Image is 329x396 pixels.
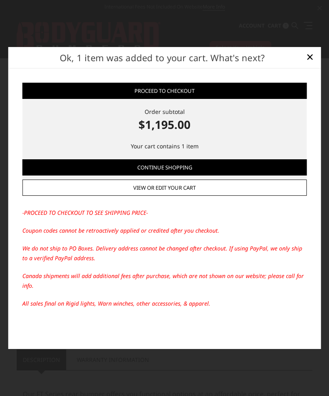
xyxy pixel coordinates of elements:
[22,271,307,291] p: Canada shipments will add additional fees after purchase, which are not shown on our website; ple...
[22,141,307,151] p: Your cart contains 1 item
[22,180,307,196] a: View or edit your cart
[22,244,307,263] p: We do not ship to PO Boxes. Delivery address cannot be changed after checkout. If using PayPal, w...
[22,226,307,235] p: Coupon codes cannot be retroactively applied or credited after you checkout.
[22,83,307,99] a: Proceed to checkout
[22,159,307,176] a: Continue Shopping
[22,299,307,308] p: All sales final on Rigid lights, Warn winches, other accessories, & apparel.
[22,208,307,218] p: -PROCEED TO CHECKOUT TO SEE SHIPPING PRICE-
[303,53,316,66] a: Close
[22,116,307,133] strong: $1,195.00
[306,48,314,65] span: ×
[21,53,304,62] h2: Ok, 1 item was added to your cart. What's next?
[22,107,307,133] div: Order subtotal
